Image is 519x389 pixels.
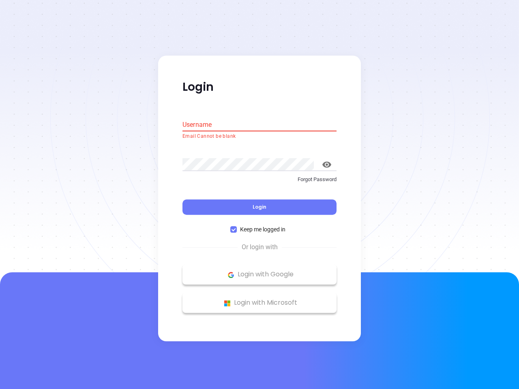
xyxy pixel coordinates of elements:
a: Forgot Password [182,175,337,190]
img: Microsoft Logo [222,298,232,308]
p: Login with Google [187,269,332,281]
button: toggle password visibility [317,155,337,174]
span: Keep me logged in [237,225,289,234]
p: Login [182,80,337,94]
p: Forgot Password [182,175,337,184]
button: Microsoft Logo Login with Microsoft [182,293,337,313]
span: Or login with [238,243,282,252]
img: Google Logo [226,270,236,280]
button: Login [182,200,337,215]
p: Login with Microsoft [187,297,332,309]
button: Google Logo Login with Google [182,265,337,285]
p: Email Cannot be blank [182,133,337,141]
span: Login [253,204,266,211]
